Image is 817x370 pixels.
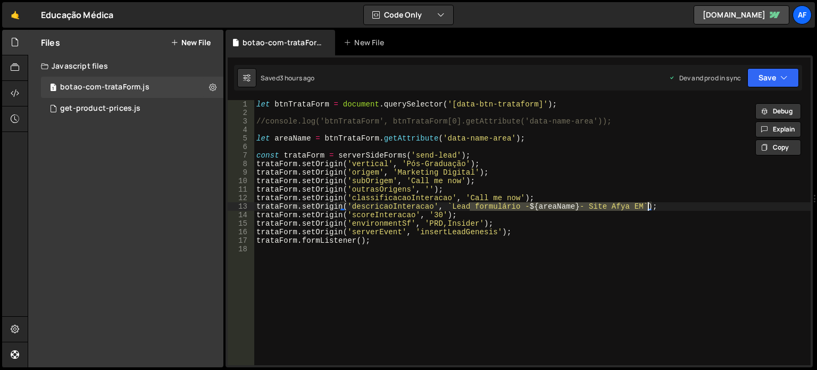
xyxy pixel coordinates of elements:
div: 18 [228,245,254,253]
h2: Files [41,37,60,48]
div: 1 [228,100,254,109]
a: 🤙 [2,2,28,28]
div: Educação Médica [41,9,113,21]
div: 17033/46817.js [41,98,223,119]
button: Save [747,68,799,87]
button: Debug [755,103,801,119]
div: 3 [228,117,254,126]
button: New File [171,38,211,47]
div: 2 [228,109,254,117]
div: botao-com-trataForm.js [60,83,149,92]
div: 17 [228,236,254,245]
button: Copy [755,139,801,155]
div: 5 [228,134,254,143]
div: 14 [228,211,254,219]
div: 7 [228,151,254,160]
div: get-product-prices.js [60,104,140,113]
div: Saved [261,73,315,83]
div: 3 hours ago [280,73,315,83]
a: [DOMAIN_NAME] [694,5,789,24]
div: 10 [228,177,254,185]
div: 8 [228,160,254,168]
div: 15 [228,219,254,228]
button: Explain [755,121,801,137]
div: 17033/48522.js [41,77,223,98]
div: 9 [228,168,254,177]
div: 16 [228,228,254,236]
div: Javascript files [28,55,223,77]
div: 6 [228,143,254,151]
div: Dev and prod in sync [669,73,741,83]
button: Code Only [364,5,453,24]
div: 13 [228,202,254,211]
div: botao-com-trataForm.js [243,37,322,48]
div: 12 [228,194,254,202]
div: 4 [228,126,254,134]
span: 1 [50,84,56,93]
a: Af [793,5,812,24]
div: New File [344,37,388,48]
div: 11 [228,185,254,194]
